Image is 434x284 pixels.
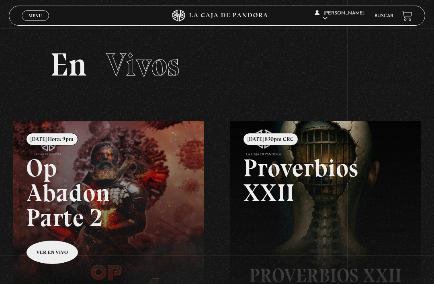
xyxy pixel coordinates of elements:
[106,45,180,84] span: Vivos
[26,20,45,26] span: Cerrar
[29,13,42,18] span: Menu
[401,10,412,21] a: View your shopping cart
[50,49,383,81] h2: En
[315,11,364,21] span: [PERSON_NAME]
[375,14,393,18] a: Buscar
